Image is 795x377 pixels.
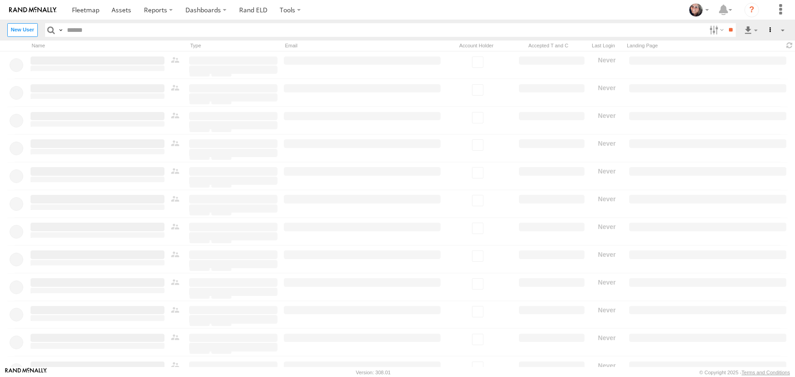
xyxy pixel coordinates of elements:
img: rand-logo.svg [9,7,56,13]
label: Search Query [57,23,64,36]
a: Terms and Conditions [742,370,790,375]
a: Visit our Website [5,368,47,377]
div: Name [29,41,166,50]
label: Create New User [7,23,38,36]
div: Account Holder [442,41,511,50]
div: Email [282,41,439,50]
div: Type [188,41,279,50]
div: Michelle Farmer [686,3,712,17]
i: ? [744,3,759,17]
span: Refresh [784,41,795,50]
div: Last Login [586,41,621,50]
div: Version: 308.01 [356,370,390,375]
div: Has user accepted Terms and Conditions [514,41,583,50]
div: © Copyright 2025 - [699,370,790,375]
div: Landing Page [625,41,781,50]
label: Export results as... [743,23,759,36]
label: Search Filter Options [706,23,725,36]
